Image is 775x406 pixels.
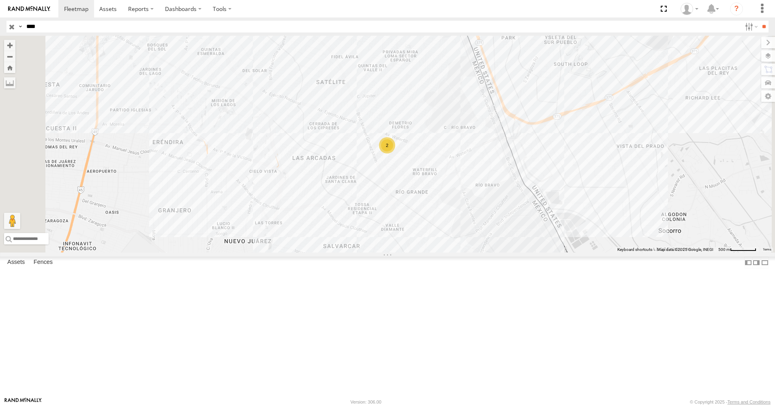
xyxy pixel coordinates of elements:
[4,62,15,73] button: Zoom Home
[4,40,15,51] button: Zoom in
[761,257,769,268] label: Hide Summary Table
[17,21,24,32] label: Search Query
[657,247,713,252] span: Map data ©2025 Google, INEGI
[690,400,771,404] div: © Copyright 2025 -
[4,398,42,406] a: Visit our Website
[3,257,29,268] label: Assets
[30,257,57,268] label: Fences
[752,257,760,268] label: Dock Summary Table to the Right
[763,248,771,251] a: Terms (opens in new tab)
[4,77,15,89] label: Measure
[730,2,743,15] i: ?
[4,51,15,62] button: Zoom out
[351,400,381,404] div: Version: 306.00
[761,91,775,102] label: Map Settings
[716,247,759,253] button: Map Scale: 500 m per 61 pixels
[728,400,771,404] a: Terms and Conditions
[379,137,395,153] div: 2
[4,213,20,229] button: Drag Pegman onto the map to open Street View
[617,247,652,253] button: Keyboard shortcuts
[744,257,752,268] label: Dock Summary Table to the Left
[742,21,759,32] label: Search Filter Options
[8,6,50,12] img: rand-logo.svg
[678,3,701,15] div: Jonathan Soto
[718,247,730,252] span: 500 m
